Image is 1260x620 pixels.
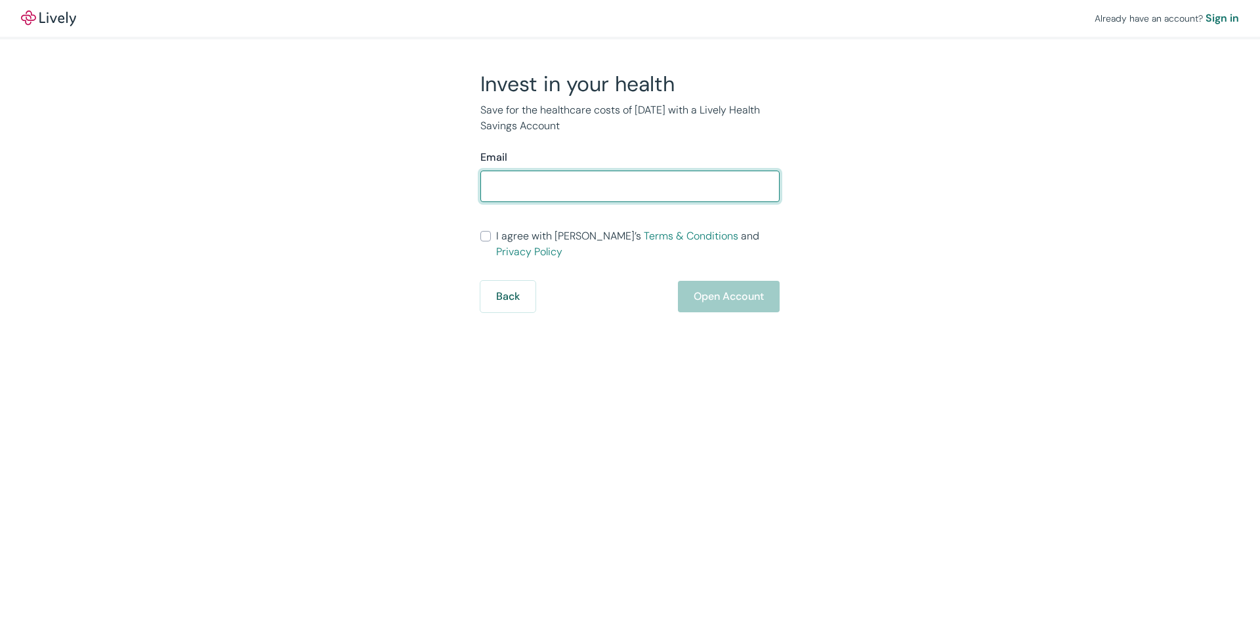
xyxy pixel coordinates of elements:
label: Email [480,150,507,165]
p: Save for the healthcare costs of [DATE] with a Lively Health Savings Account [480,102,780,134]
img: Lively [21,10,76,26]
h2: Invest in your health [480,71,780,97]
a: Privacy Policy [496,245,562,258]
button: Back [480,281,535,312]
div: Already have an account? [1095,10,1239,26]
a: LivelyLively [21,10,76,26]
span: I agree with [PERSON_NAME]’s and [496,228,780,260]
a: Terms & Conditions [644,229,738,243]
a: Sign in [1206,10,1239,26]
